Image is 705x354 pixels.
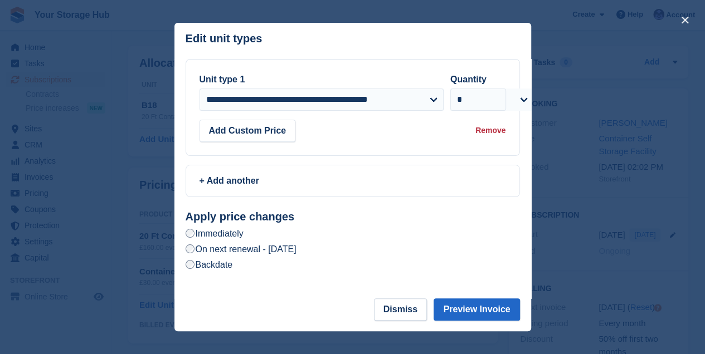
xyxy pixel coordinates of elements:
button: Dismiss [374,298,427,321]
label: Immediately [186,228,244,239]
a: + Add another [186,165,520,197]
label: Quantity [450,75,487,84]
label: Backdate [186,259,233,271]
div: + Add another [200,174,506,188]
label: On next renewal - [DATE] [186,243,296,255]
p: Edit unit types [186,32,262,45]
button: Preview Invoice [434,298,519,321]
input: Backdate [186,260,195,269]
label: Unit type 1 [200,75,245,84]
button: Add Custom Price [200,120,296,142]
input: Immediately [186,229,195,238]
input: On next renewal - [DATE] [186,244,195,253]
strong: Apply price changes [186,210,295,223]
button: close [676,11,694,29]
div: Remove [475,125,505,136]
